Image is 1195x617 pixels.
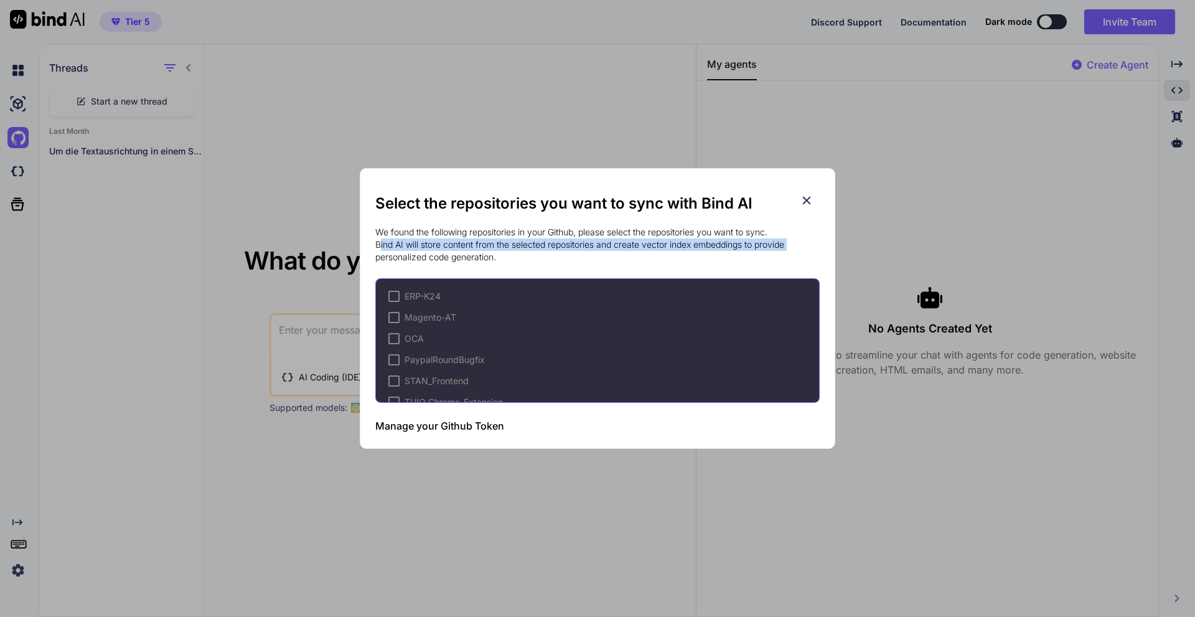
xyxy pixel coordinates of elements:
h3: Manage your Github Token [375,418,504,433]
span: TUIO_Chrome_Extension [405,396,503,408]
span: STAN_Frontend [405,375,469,387]
span: PaypalRoundBugfix [405,354,485,366]
p: We found the following repositories in your Github, please select the repositories you want to sy... [375,226,820,263]
span: Magento-AT [405,311,456,324]
h2: Select the repositories you want to sync with Bind AI [375,194,820,214]
span: ERP-K24 [405,290,441,303]
span: OCA [405,332,424,345]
